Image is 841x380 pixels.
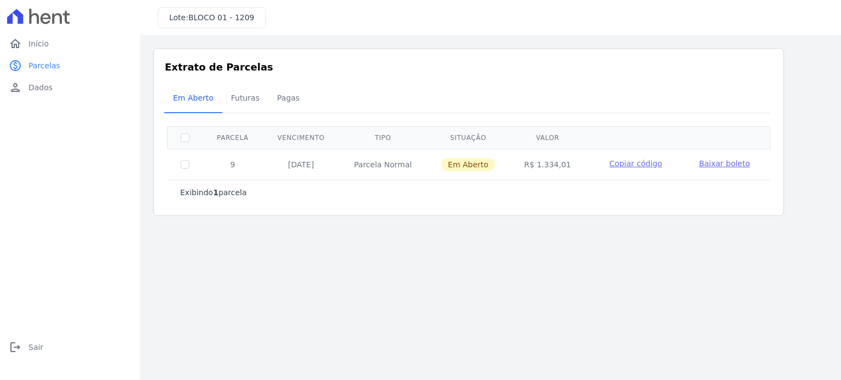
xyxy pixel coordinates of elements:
i: person [9,81,22,94]
span: Copiar código [609,159,662,168]
span: BLOCO 01 - 1209 [188,13,255,22]
a: paidParcelas [4,55,136,77]
a: Em Aberto [164,85,222,113]
span: Parcelas [28,60,60,71]
td: [DATE] [263,149,339,180]
h3: Extrato de Parcelas [165,60,773,74]
th: Vencimento [263,126,339,149]
span: Dados [28,82,53,93]
i: home [9,37,22,50]
p: Exibindo parcela [180,187,247,198]
b: 1 [213,188,218,197]
h3: Lote: [169,12,255,24]
td: Parcela Normal [339,149,427,180]
a: logoutSair [4,336,136,358]
th: Tipo [339,126,427,149]
span: Início [28,38,49,49]
th: Situação [427,126,510,149]
td: R$ 1.334,01 [510,149,586,180]
a: Baixar boleto [699,158,750,169]
i: logout [9,341,22,354]
span: Pagas [270,87,306,109]
span: Futuras [224,87,266,109]
th: Parcela [203,126,263,149]
th: Valor [510,126,586,149]
button: Copiar código [598,158,672,169]
a: personDados [4,77,136,98]
a: homeInício [4,33,136,55]
i: paid [9,59,22,72]
a: Futuras [222,85,268,113]
span: Em Aberto [441,158,495,171]
a: Pagas [268,85,308,113]
td: 9 [203,149,263,180]
span: Baixar boleto [699,159,750,168]
span: Sair [28,342,43,353]
span: Em Aberto [166,87,220,109]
